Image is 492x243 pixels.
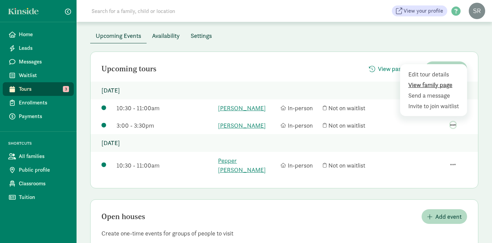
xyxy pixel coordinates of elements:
[3,163,74,177] a: Public profile
[218,156,277,174] a: Pepper [PERSON_NAME]
[19,85,68,93] span: Tours
[3,55,74,69] a: Messages
[19,166,68,174] span: Public profile
[101,213,145,221] h2: Open houses
[218,121,277,130] a: [PERSON_NAME]
[364,61,424,76] button: View past tours
[323,121,382,130] div: Not on waitlist
[3,190,74,204] a: Tuition
[96,31,141,40] span: Upcoming Events
[408,70,461,79] div: Edit tour details
[19,180,68,188] span: Classrooms
[3,41,74,55] a: Leads
[404,7,443,15] span: View your profile
[101,65,156,73] h2: Upcoming tours
[281,103,320,113] div: In-person
[19,152,68,160] span: All families
[90,28,147,43] button: Upcoming Events
[19,112,68,120] span: Payments
[63,86,69,92] span: 3
[87,4,279,18] input: Search for a family, child or location
[3,177,74,190] a: Classrooms
[19,44,68,52] span: Leads
[281,121,320,130] div: In-person
[19,193,68,201] span: Tuition
[392,5,447,16] a: View your profile
[435,212,462,221] span: Add event
[117,121,215,130] div: 3:00 - 3:30pm
[91,82,478,99] p: [DATE]
[3,96,74,110] a: Enrollments
[3,69,74,82] a: Waitlist
[408,91,461,100] div: Send a message
[19,71,68,80] span: Waitlist
[19,58,68,66] span: Messages
[19,99,68,107] span: Enrollments
[408,101,461,111] div: Invite to join waitlist
[458,210,492,243] iframe: Chat Widget
[408,80,461,89] div: View family page
[117,103,215,113] div: 10:30 - 11:00am
[19,30,68,39] span: Home
[3,110,74,123] a: Payments
[3,82,74,96] a: Tours 3
[3,149,74,163] a: All families
[281,161,320,170] div: In-person
[185,28,217,43] button: Settings
[147,28,185,43] button: Availability
[218,103,277,113] a: [PERSON_NAME]
[323,161,382,170] div: Not on waitlist
[378,64,418,73] span: View past tours
[422,209,467,224] button: Add event
[152,31,180,40] span: Availability
[191,31,212,40] span: Settings
[425,61,467,76] button: Add tour
[364,65,424,73] a: View past tours
[3,28,74,41] a: Home
[91,229,478,238] p: Create one-time events for groups of people to visit
[323,103,382,113] div: Not on waitlist
[91,134,478,152] p: [DATE]
[117,161,215,170] div: 10:30 - 11:00am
